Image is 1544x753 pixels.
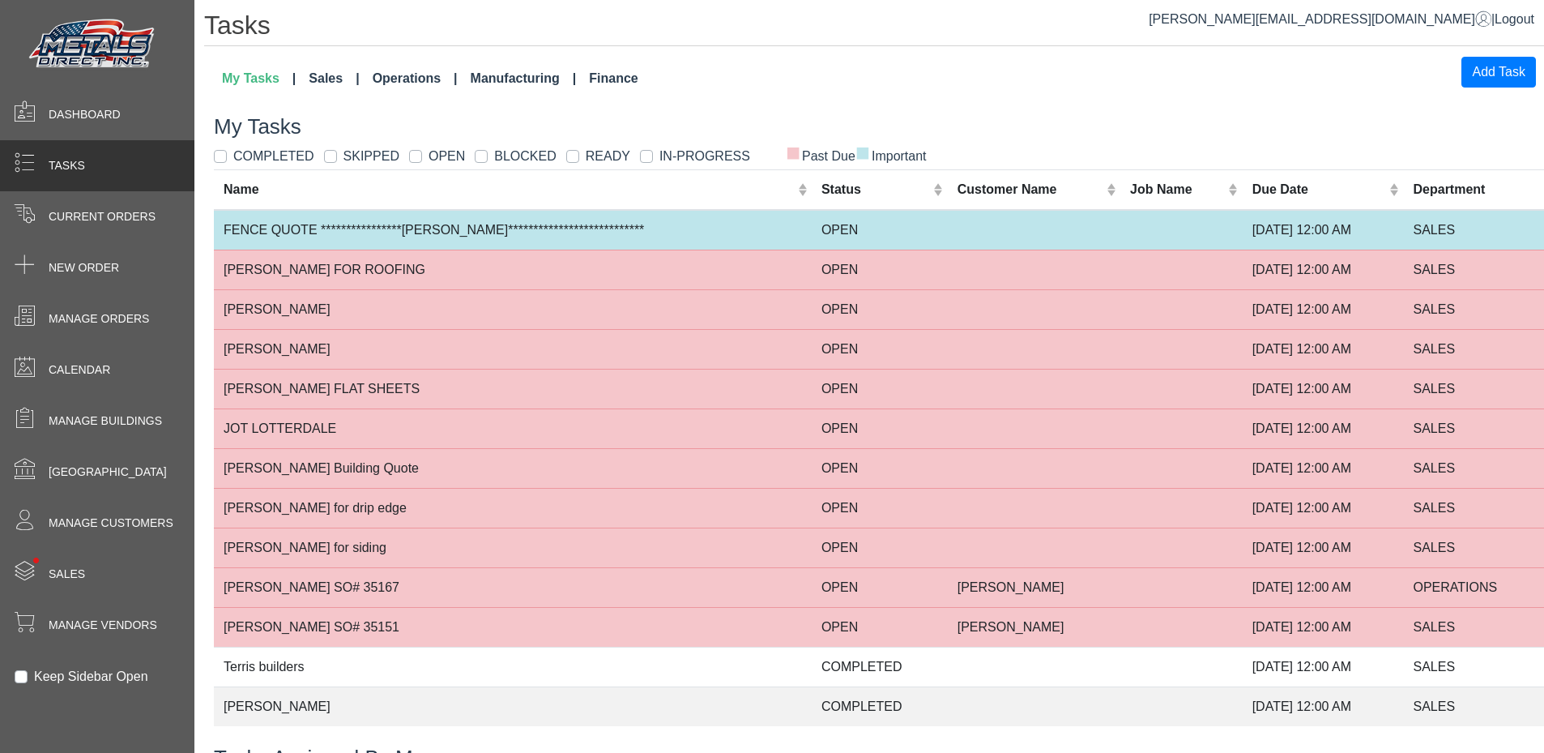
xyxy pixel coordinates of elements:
[1243,488,1404,528] td: [DATE] 12:00 AM
[812,687,948,726] td: COMPLETED
[1243,528,1404,567] td: [DATE] 12:00 AM
[1243,210,1404,250] td: [DATE] 12:00 AM
[215,62,302,95] a: My Tasks
[1461,57,1536,88] button: Add Task
[812,210,948,250] td: OPEN
[49,259,119,276] span: New Order
[812,369,948,409] td: OPEN
[1252,180,1385,199] div: Due Date
[49,106,121,123] span: Dashboard
[582,62,644,95] a: Finance
[812,289,948,329] td: OPEN
[343,147,399,166] label: SKIPPED
[786,149,855,163] span: Past Due
[49,566,85,583] span: Sales
[948,607,1120,647] td: [PERSON_NAME]
[49,515,173,532] span: Manage Customers
[1243,289,1404,329] td: [DATE] 12:00 AM
[812,567,948,607] td: OPEN
[821,180,929,199] div: Status
[1243,448,1404,488] td: [DATE] 12:00 AM
[49,464,167,481] span: [GEOGRAPHIC_DATA]
[1243,250,1404,289] td: [DATE] 12:00 AM
[1243,329,1404,369] td: [DATE] 12:00 AM
[812,528,948,567] td: OPEN
[1243,567,1404,607] td: [DATE] 12:00 AM
[204,10,1544,46] h1: Tasks
[1243,647,1404,687] td: [DATE] 12:00 AM
[812,409,948,448] td: OPEN
[214,528,812,567] td: [PERSON_NAME] for siding
[1243,607,1404,647] td: [DATE] 12:00 AM
[429,147,465,166] label: OPEN
[302,62,365,95] a: Sales
[659,147,750,166] label: IN-PROGRESS
[214,114,1544,139] h3: My Tasks
[464,62,583,95] a: Manufacturing
[812,488,948,528] td: OPEN
[233,147,314,166] label: COMPLETED
[812,647,948,687] td: COMPLETED
[1149,10,1534,29] div: |
[812,329,948,369] td: OPEN
[224,180,794,199] div: Name
[1495,12,1534,26] span: Logout
[214,369,812,409] td: [PERSON_NAME] FLAT SHEETS
[214,647,812,687] td: Terris builders
[948,567,1120,607] td: [PERSON_NAME]
[958,180,1103,199] div: Customer Name
[15,534,57,587] span: •
[855,147,870,158] span: ■
[214,250,812,289] td: [PERSON_NAME] FOR ROOFING
[214,409,812,448] td: JOT LOTTERDALE
[494,147,556,166] label: BLOCKED
[786,147,800,158] span: ■
[49,157,85,174] span: Tasks
[214,687,812,726] td: [PERSON_NAME]
[214,607,812,647] td: [PERSON_NAME] SO# 35151
[49,413,162,430] span: Manage Buildings
[855,149,927,163] span: Important
[24,15,162,75] img: Metals Direct Inc Logo
[214,488,812,528] td: [PERSON_NAME] for drip edge
[1130,180,1224,199] div: Job Name
[812,448,948,488] td: OPEN
[214,329,812,369] td: [PERSON_NAME]
[49,362,110,379] span: Calendar
[214,289,812,329] td: [PERSON_NAME]
[34,667,148,687] label: Keep Sidebar Open
[214,567,812,607] td: [PERSON_NAME] SO# 35167
[49,617,157,634] span: Manage Vendors
[1243,409,1404,448] td: [DATE] 12:00 AM
[49,310,149,327] span: Manage Orders
[214,448,812,488] td: [PERSON_NAME] Building Quote
[1414,180,1535,199] div: Department
[49,208,156,225] span: Current Orders
[1149,12,1491,26] a: [PERSON_NAME][EMAIL_ADDRESS][DOMAIN_NAME]
[812,250,948,289] td: OPEN
[1243,687,1404,726] td: [DATE] 12:00 AM
[1243,369,1404,409] td: [DATE] 12:00 AM
[812,607,948,647] td: OPEN
[366,62,464,95] a: Operations
[586,147,630,166] label: READY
